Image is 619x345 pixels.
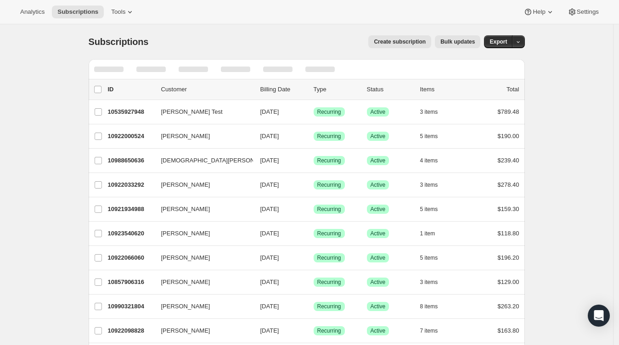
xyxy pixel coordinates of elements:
span: Active [371,254,386,262]
span: $239.40 [498,157,519,164]
span: [DATE] [260,278,279,285]
p: 10988650636 [108,156,154,165]
span: Recurring [317,254,341,262]
span: Export [490,38,507,45]
span: [PERSON_NAME] [161,205,210,214]
span: Active [371,133,386,140]
span: [DATE] [260,303,279,310]
p: 10922066060 [108,253,154,262]
p: Billing Date [260,85,306,94]
p: Customer [161,85,253,94]
span: 1 item [420,230,435,237]
span: Recurring [317,327,341,334]
button: 3 items [420,106,448,118]
button: Settings [562,6,604,18]
span: 3 items [420,278,438,286]
div: Items [420,85,466,94]
div: 10857906316[PERSON_NAME][DATE]SuccessRecurringSuccessActive3 items$129.00 [108,276,519,289]
span: Recurring [317,108,341,116]
p: Total [506,85,519,94]
button: [PERSON_NAME] [156,275,248,289]
div: IDCustomerBilling DateTypeStatusItemsTotal [108,85,519,94]
span: Recurring [317,230,341,237]
div: 10923540620[PERSON_NAME][DATE]SuccessRecurringSuccessActive1 item$118.80 [108,227,519,240]
span: Active [371,303,386,310]
button: Analytics [15,6,50,18]
span: [DATE] [260,108,279,115]
span: [PERSON_NAME] [161,229,210,238]
div: 10922000524[PERSON_NAME][DATE]SuccessRecurringSuccessActive5 items$190.00 [108,130,519,143]
div: 10922098828[PERSON_NAME][DATE]SuccessRecurringSuccessActive7 items$163.80 [108,324,519,337]
span: $190.00 [498,133,519,139]
button: [PERSON_NAME] [156,178,248,192]
div: 10535927948[PERSON_NAME] Test[DATE]SuccessRecurringSuccessActive3 items$789.48 [108,106,519,118]
span: Recurring [317,206,341,213]
span: [DATE] [260,254,279,261]
button: [PERSON_NAME] [156,250,248,265]
span: $163.80 [498,327,519,334]
span: Active [371,230,386,237]
p: 10922033292 [108,180,154,189]
span: [PERSON_NAME] [161,180,210,189]
p: 10990321804 [108,302,154,311]
span: [DEMOGRAPHIC_DATA][PERSON_NAME] [161,156,277,165]
span: [PERSON_NAME] [161,132,210,141]
p: ID [108,85,154,94]
button: 1 item [420,227,445,240]
button: 8 items [420,300,448,313]
p: 10921934988 [108,205,154,214]
button: Subscriptions [52,6,104,18]
span: Active [371,157,386,164]
span: [DATE] [260,230,279,237]
button: [PERSON_NAME] [156,323,248,338]
span: [DATE] [260,133,279,139]
p: 10535927948 [108,107,154,117]
span: Recurring [317,303,341,310]
button: 3 items [420,178,448,191]
button: [PERSON_NAME] [156,226,248,241]
div: Type [314,85,360,94]
div: 10988650636[DEMOGRAPHIC_DATA][PERSON_NAME][DATE]SuccessRecurringSuccessActive4 items$239.40 [108,154,519,167]
p: 10922000524 [108,132,154,141]
button: Tools [106,6,140,18]
span: Recurring [317,133,341,140]
p: 10923540620 [108,229,154,238]
span: Active [371,327,386,334]
span: $196.20 [498,254,519,261]
span: [PERSON_NAME] Test [161,107,223,117]
div: 10922033292[PERSON_NAME][DATE]SuccessRecurringSuccessActive3 items$278.40 [108,178,519,191]
span: Active [371,181,386,189]
span: 4 items [420,157,438,164]
button: [PERSON_NAME] [156,129,248,144]
button: [PERSON_NAME] [156,299,248,314]
span: Recurring [317,278,341,286]
span: [PERSON_NAME] [161,278,210,287]
p: Status [367,85,413,94]
button: [DEMOGRAPHIC_DATA][PERSON_NAME] [156,153,248,168]
div: Open Intercom Messenger [588,305,610,327]
button: Create subscription [368,35,431,48]
button: Export [484,35,512,48]
span: 5 items [420,133,438,140]
span: Recurring [317,181,341,189]
span: Analytics [20,8,45,16]
span: $129.00 [498,278,519,285]
span: Active [371,108,386,116]
span: Subscriptions [57,8,98,16]
span: Settings [577,8,599,16]
span: 5 items [420,254,438,262]
span: [PERSON_NAME] [161,253,210,262]
span: $789.48 [498,108,519,115]
span: 7 items [420,327,438,334]
span: $159.30 [498,206,519,212]
span: [PERSON_NAME] [161,302,210,311]
button: 5 items [420,203,448,216]
div: 10990321804[PERSON_NAME][DATE]SuccessRecurringSuccessActive8 items$263.20 [108,300,519,313]
span: Tools [111,8,125,16]
button: [PERSON_NAME] [156,202,248,217]
span: Help [533,8,545,16]
span: [DATE] [260,206,279,212]
button: 5 items [420,251,448,264]
button: 5 items [420,130,448,143]
button: Help [518,6,560,18]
